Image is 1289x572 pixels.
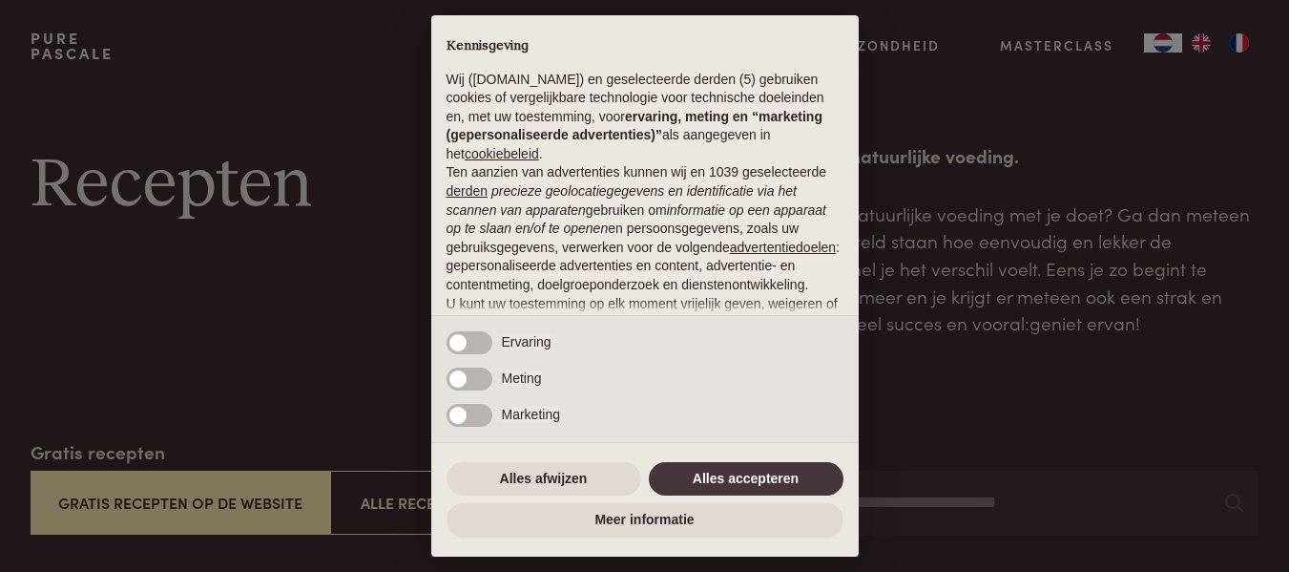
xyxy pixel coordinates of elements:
h2: Kennisgeving [447,38,843,55]
a: cookiebeleid [465,146,539,161]
button: Meer informatie [447,503,843,538]
span: Marketing [502,407,560,422]
button: Alles accepteren [649,462,843,497]
strong: ervaring, meting en “marketing (gepersonaliseerde advertenties)” [447,109,822,143]
button: advertentiedoelen [730,239,836,258]
button: derden [447,182,489,201]
button: Alles afwijzen [447,462,641,497]
span: Ervaring [502,334,551,350]
em: precieze geolocatiegegevens en identificatie via het scannen van apparaten [447,183,797,218]
p: Ten aanzien van advertenties kunnen wij en 1039 geselecteerde gebruiken om en persoonsgegevens, z... [447,163,843,294]
span: Meting [502,371,542,386]
p: Wij ([DOMAIN_NAME]) en geselecteerde derden (5) gebruiken cookies of vergelijkbare technologie vo... [447,71,843,164]
p: U kunt uw toestemming op elk moment vrijelijk geven, weigeren of intrekken door het voorkeurenpan... [447,295,843,389]
em: informatie op een apparaat op te slaan en/of te openen [447,202,827,237]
